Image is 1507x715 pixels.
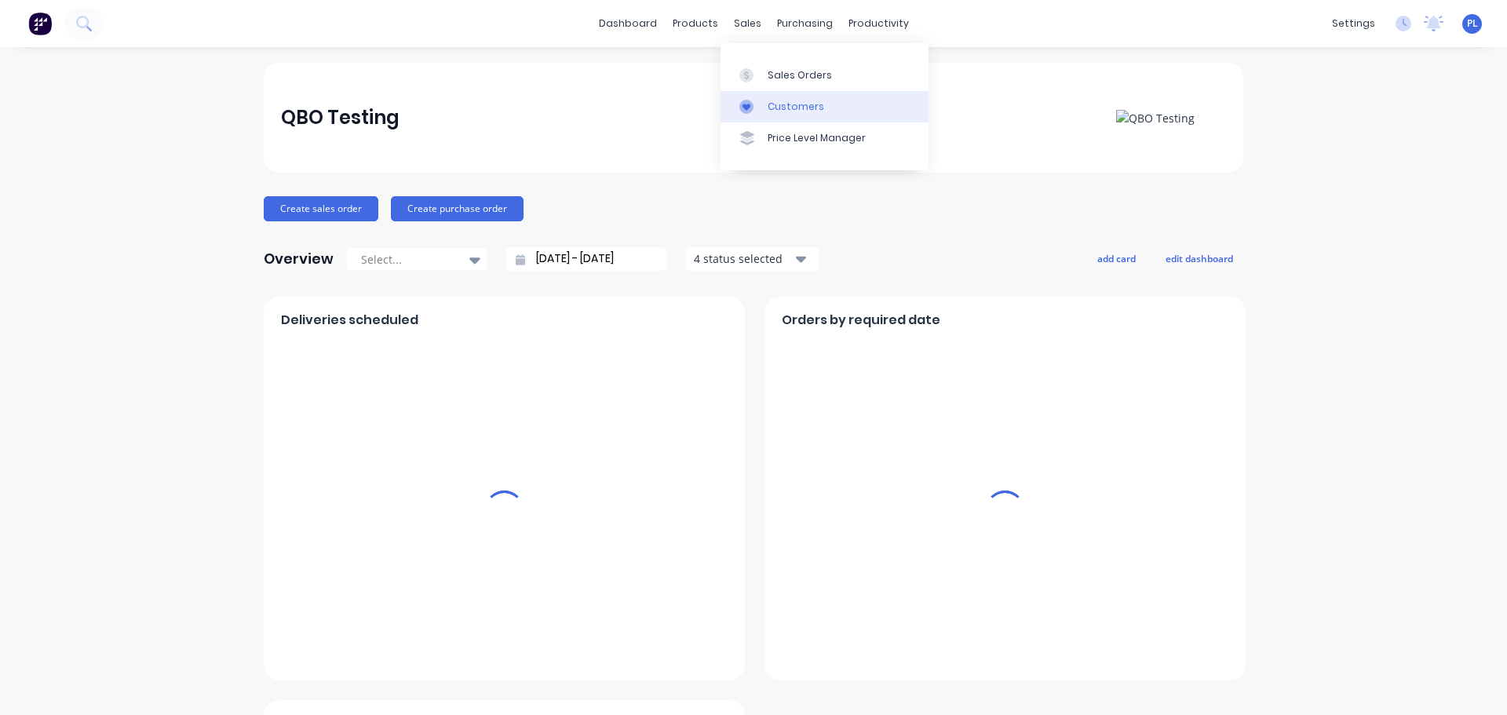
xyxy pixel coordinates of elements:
[1155,248,1243,268] button: edit dashboard
[665,12,726,35] div: products
[1116,110,1195,126] img: QBO Testing
[694,250,793,267] div: 4 status selected
[28,12,52,35] img: Factory
[768,68,832,82] div: Sales Orders
[685,247,819,271] button: 4 status selected
[768,131,866,145] div: Price Level Manager
[264,243,334,275] div: Overview
[721,122,929,154] a: Price Level Manager
[281,311,418,330] span: Deliveries scheduled
[1324,12,1383,35] div: settings
[726,12,769,35] div: sales
[721,91,929,122] a: Customers
[782,311,940,330] span: Orders by required date
[769,12,841,35] div: purchasing
[841,12,917,35] div: productivity
[264,196,378,221] button: Create sales order
[391,196,524,221] button: Create purchase order
[1087,248,1146,268] button: add card
[591,12,665,35] a: dashboard
[721,59,929,90] a: Sales Orders
[1467,16,1478,31] span: PL
[281,102,400,133] div: QBO Testing
[768,100,824,114] div: Customers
